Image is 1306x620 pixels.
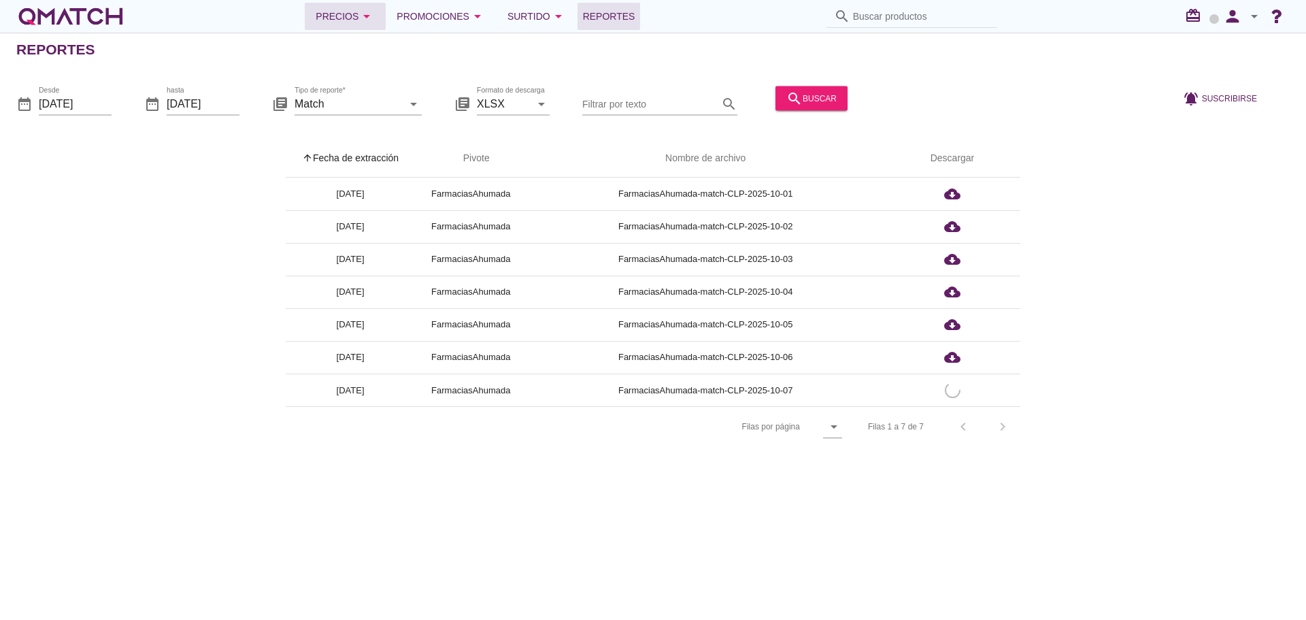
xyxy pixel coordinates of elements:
i: cloud_download [944,316,960,333]
td: FarmaciasAhumada-match-CLP-2025-10-01 [526,178,884,210]
span: Reportes [583,8,635,25]
td: FarmaciasAhumada [415,243,526,276]
input: Desde [39,93,112,114]
td: FarmaciasAhumada-match-CLP-2025-10-07 [526,374,884,406]
th: Pivote: Not sorted. Activate to sort ascending. [415,140,526,178]
div: buscar [786,90,837,106]
i: redeem [1185,7,1207,24]
i: date_range [144,95,161,112]
button: Suscribirse [1172,86,1268,110]
div: Surtido [507,8,567,25]
a: Reportes [577,3,641,30]
i: search [721,95,737,112]
i: person [1219,7,1246,26]
i: arrow_drop_down [550,8,567,25]
i: cloud_download [944,186,960,202]
button: buscar [775,86,848,110]
h2: Reportes [16,39,95,61]
i: arrow_drop_down [1246,8,1262,25]
th: Descargar: Not sorted. [884,140,1020,178]
td: FarmaciasAhumada-match-CLP-2025-10-05 [526,308,884,341]
i: date_range [16,95,33,112]
i: library_books [454,95,471,112]
i: search [786,90,803,106]
input: Buscar productos [853,5,989,27]
div: Filas por página [606,407,842,446]
i: arrow_drop_down [826,419,842,435]
td: [DATE] [286,210,415,243]
i: arrow_upward [302,152,313,163]
input: Formato de descarga [477,93,531,114]
div: Promociones [397,8,486,25]
th: Nombre de archivo: Not sorted. [526,140,884,178]
td: FarmaciasAhumada [415,374,526,406]
td: FarmaciasAhumada [415,178,526,210]
i: cloud_download [944,251,960,267]
i: search [834,8,850,25]
i: arrow_drop_down [533,95,550,112]
button: Precios [305,3,386,30]
td: [DATE] [286,276,415,308]
td: FarmaciasAhumada [415,276,526,308]
td: [DATE] [286,243,415,276]
button: Promociones [386,3,497,30]
i: cloud_download [944,349,960,365]
td: FarmaciasAhumada-match-CLP-2025-10-04 [526,276,884,308]
td: [DATE] [286,308,415,341]
div: Filas 1 a 7 de 7 [868,421,924,433]
input: Filtrar por texto [582,93,718,114]
td: FarmaciasAhumada [415,308,526,341]
i: library_books [272,95,288,112]
td: FarmaciasAhumada-match-CLP-2025-10-03 [526,243,884,276]
span: Suscribirse [1202,92,1257,104]
i: arrow_drop_down [405,95,422,112]
td: FarmaciasAhumada [415,341,526,374]
td: FarmaciasAhumada [415,210,526,243]
td: [DATE] [286,374,415,406]
div: Precios [316,8,375,25]
i: arrow_drop_down [469,8,486,25]
i: arrow_drop_down [358,8,375,25]
button: Surtido [497,3,577,30]
td: FarmaciasAhumada-match-CLP-2025-10-06 [526,341,884,374]
a: white-qmatch-logo [16,3,125,30]
td: [DATE] [286,178,415,210]
i: cloud_download [944,284,960,300]
td: [DATE] [286,341,415,374]
input: hasta [167,93,239,114]
i: notifications_active [1183,90,1202,106]
i: cloud_download [944,218,960,235]
th: Fecha de extracción: Sorted ascending. Activate to sort descending. [286,140,415,178]
input: Tipo de reporte* [295,93,403,114]
td: FarmaciasAhumada-match-CLP-2025-10-02 [526,210,884,243]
